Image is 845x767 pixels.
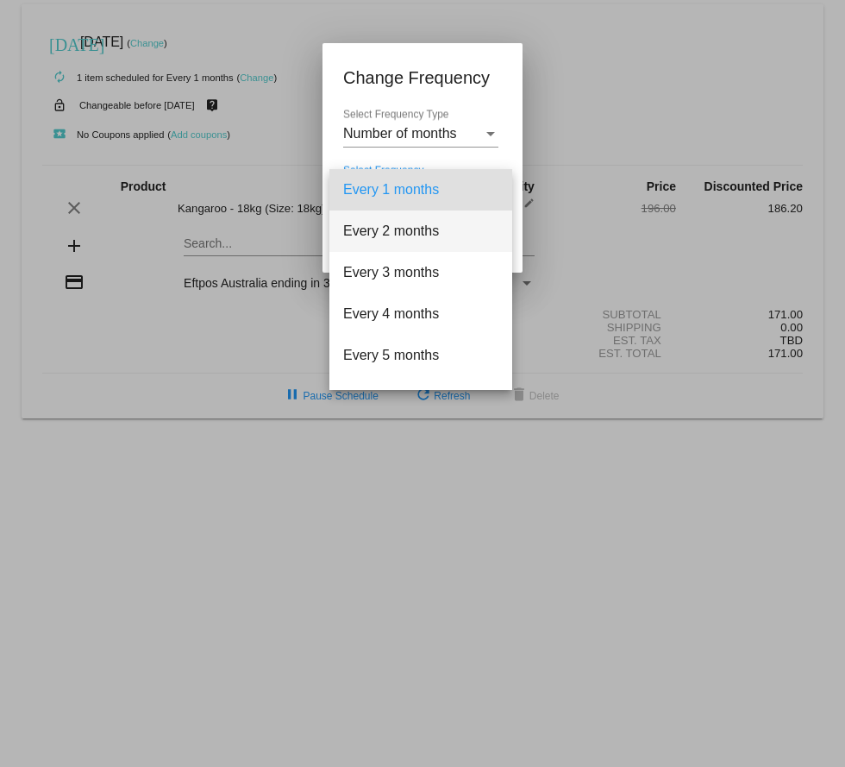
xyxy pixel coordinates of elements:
[343,211,498,252] span: Every 2 months
[343,169,498,211] span: Every 1 months
[343,335,498,376] span: Every 5 months
[343,293,498,335] span: Every 4 months
[343,252,498,293] span: Every 3 months
[343,376,498,418] span: Every 6 months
